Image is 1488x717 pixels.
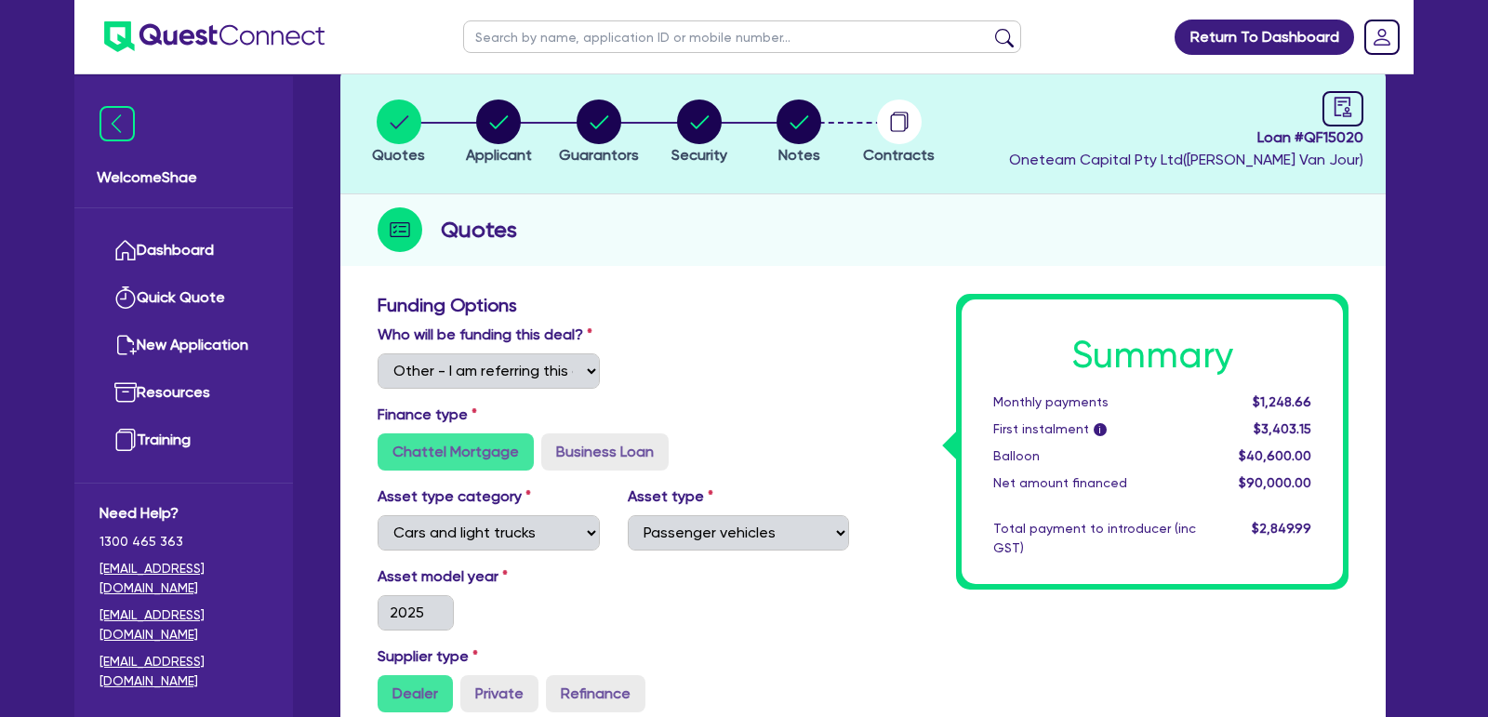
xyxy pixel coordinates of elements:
span: Oneteam Capital Pty Ltd ( [PERSON_NAME] Van Jour ) [1009,151,1363,168]
span: Quotes [372,146,425,164]
span: Security [671,146,727,164]
span: Notes [778,146,820,164]
button: Applicant [465,99,533,167]
a: Quick Quote [100,274,268,322]
div: Balloon [979,446,1210,466]
a: Dropdown toggle [1358,13,1406,61]
h3: Funding Options [378,294,849,316]
span: Loan # QF15020 [1009,126,1363,149]
span: Guarantors [559,146,639,164]
img: icon-menu-close [100,106,135,141]
input: Search by name, application ID or mobile number... [463,20,1021,53]
a: [EMAIL_ADDRESS][DOMAIN_NAME] [100,559,268,598]
button: Notes [776,99,822,167]
a: Training [100,417,268,464]
div: Total payment to introducer (inc GST) [979,519,1210,558]
a: [EMAIL_ADDRESS][DOMAIN_NAME] [100,605,268,644]
h2: Quotes [441,213,517,246]
label: Business Loan [541,433,669,471]
label: Who will be funding this deal? [378,324,592,346]
a: Resources [100,369,268,417]
a: Return To Dashboard [1175,20,1354,55]
button: Security [671,99,728,167]
span: 1300 465 363 [100,532,268,551]
span: i [1094,423,1107,436]
img: training [114,429,137,451]
a: Dashboard [100,227,268,274]
div: First instalment [979,419,1210,439]
span: audit [1333,97,1353,117]
span: $40,600.00 [1239,448,1311,463]
label: Private [460,675,538,712]
button: Quotes [371,99,426,167]
h1: Summary [993,333,1311,378]
span: Welcome Shae [97,166,271,189]
div: Net amount financed [979,473,1210,493]
label: Supplier type [378,645,478,668]
span: $1,248.66 [1253,394,1311,409]
span: Contracts [863,146,935,164]
label: Asset type [628,485,713,508]
button: Contracts [862,99,936,167]
span: $3,403.15 [1254,421,1311,436]
img: quest-connect-logo-blue [104,21,325,52]
label: Chattel Mortgage [378,433,534,471]
span: $90,000.00 [1239,475,1311,490]
img: new-application [114,334,137,356]
span: $2,849.99 [1252,521,1311,536]
label: Asset model year [364,565,614,588]
label: Finance type [378,404,477,426]
a: [EMAIL_ADDRESS][DOMAIN_NAME] [100,652,268,691]
img: resources [114,381,137,404]
img: quick-quote [114,286,137,309]
img: step-icon [378,207,422,252]
label: Asset type category [378,485,531,508]
label: Dealer [378,675,453,712]
span: Need Help? [100,502,268,524]
span: Applicant [466,146,532,164]
div: Monthly payments [979,392,1210,412]
label: Refinance [546,675,645,712]
button: Guarantors [558,99,640,167]
a: New Application [100,322,268,369]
